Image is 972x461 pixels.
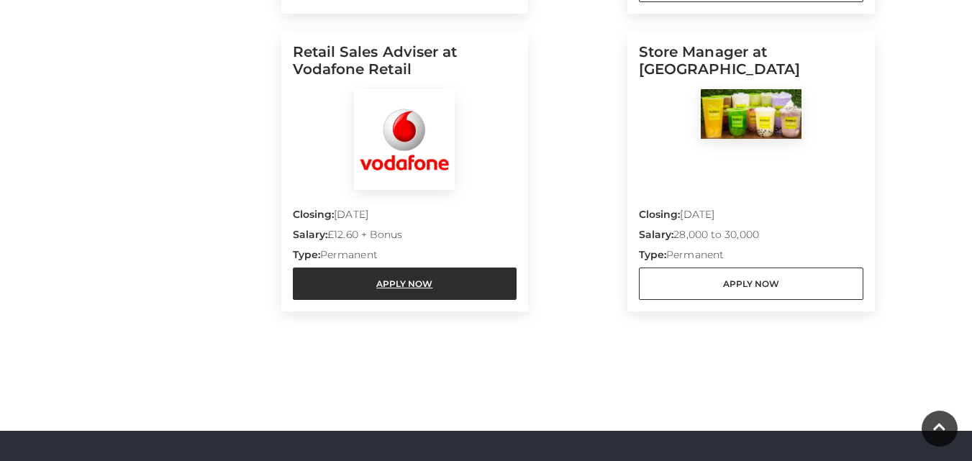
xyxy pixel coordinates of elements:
img: Bubble Citea [701,89,801,139]
strong: Type: [293,248,320,261]
p: 28,000 to 30,000 [639,227,863,247]
p: [DATE] [293,207,517,227]
h5: Store Manager at [GEOGRAPHIC_DATA] [639,43,863,89]
a: Apply Now [293,268,517,300]
p: Permanent [293,247,517,268]
strong: Salary: [639,228,674,241]
h5: Retail Sales Adviser at Vodafone Retail [293,43,517,89]
a: Apply Now [639,268,863,300]
p: £12.60 + Bonus [293,227,517,247]
img: Vodafone Retail [354,89,455,190]
strong: Closing: [293,208,335,221]
strong: Type: [639,248,666,261]
p: [DATE] [639,207,863,227]
strong: Salary: [293,228,328,241]
p: Permanent [639,247,863,268]
strong: Closing: [639,208,681,221]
